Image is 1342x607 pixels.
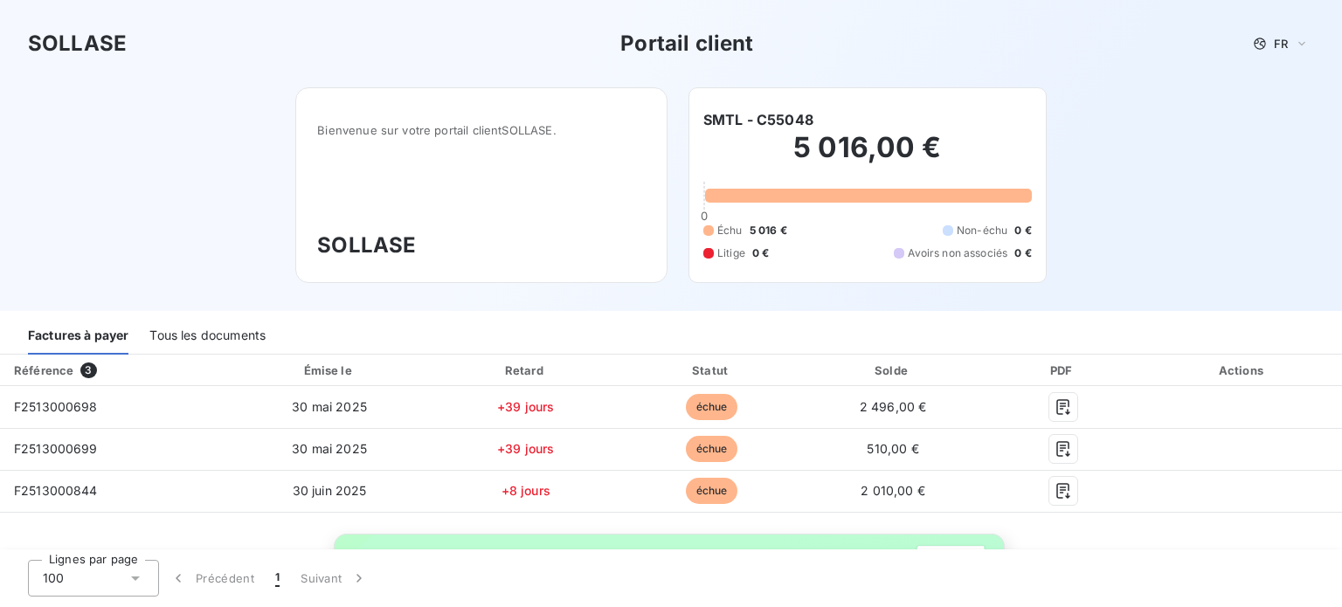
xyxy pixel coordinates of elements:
[14,363,73,377] div: Référence
[1147,362,1339,379] div: Actions
[159,560,265,597] button: Précédent
[497,441,554,456] span: +39 jours
[686,478,738,504] span: échue
[502,483,550,498] span: +8 jours
[807,362,979,379] div: Solde
[717,245,745,261] span: Litige
[703,130,1032,183] h2: 5 016,00 €
[620,28,753,59] h3: Portail client
[908,245,1007,261] span: Avoirs non associés
[231,362,428,379] div: Émise le
[860,399,927,414] span: 2 496,00 €
[290,560,378,597] button: Suivant
[861,483,925,498] span: 2 010,00 €
[293,483,367,498] span: 30 juin 2025
[1014,245,1031,261] span: 0 €
[14,483,98,498] span: F2513000844
[28,318,128,355] div: Factures à payer
[14,441,98,456] span: F2513000699
[435,362,616,379] div: Retard
[14,399,98,414] span: F2513000698
[686,394,738,420] span: échue
[623,362,799,379] div: Statut
[317,230,646,261] h3: SOLLASE
[1274,37,1288,51] span: FR
[957,223,1007,238] span: Non-échu
[149,318,266,355] div: Tous les documents
[43,569,64,587] span: 100
[717,223,743,238] span: Échu
[867,441,918,456] span: 510,00 €
[701,209,708,223] span: 0
[28,28,127,59] h3: SOLLASE
[292,441,367,456] span: 30 mai 2025
[752,245,769,261] span: 0 €
[292,399,367,414] span: 30 mai 2025
[497,399,554,414] span: +39 jours
[317,123,646,137] span: Bienvenue sur votre portail client SOLLASE .
[1014,223,1031,238] span: 0 €
[265,560,290,597] button: 1
[275,569,280,587] span: 1
[703,109,813,130] h6: SMTL - C55048
[80,362,96,378] span: 3
[686,436,738,462] span: échue
[986,362,1139,379] div: PDF
[750,223,787,238] span: 5 016 €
